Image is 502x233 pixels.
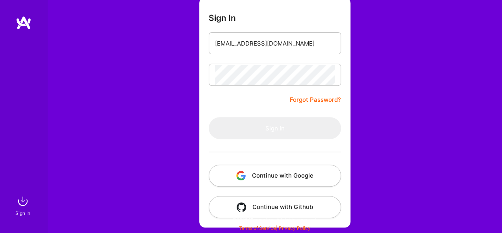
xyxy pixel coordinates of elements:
a: Terms of Service [239,225,276,231]
a: sign inSign In [17,193,31,217]
button: Continue with Google [209,165,341,187]
button: Sign In [209,117,341,139]
img: logo [16,16,31,30]
div: Sign In [15,209,30,217]
img: sign in [15,193,31,209]
div: © 2025 ATeams Inc., All rights reserved. [47,210,502,229]
a: Privacy Policy [279,225,311,231]
input: Email... [215,33,335,53]
button: Continue with Github [209,196,341,218]
h3: Sign In [209,13,236,23]
span: | [239,225,311,231]
img: icon [236,171,246,180]
img: icon [237,202,246,212]
a: Forgot Password? [290,95,341,105]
